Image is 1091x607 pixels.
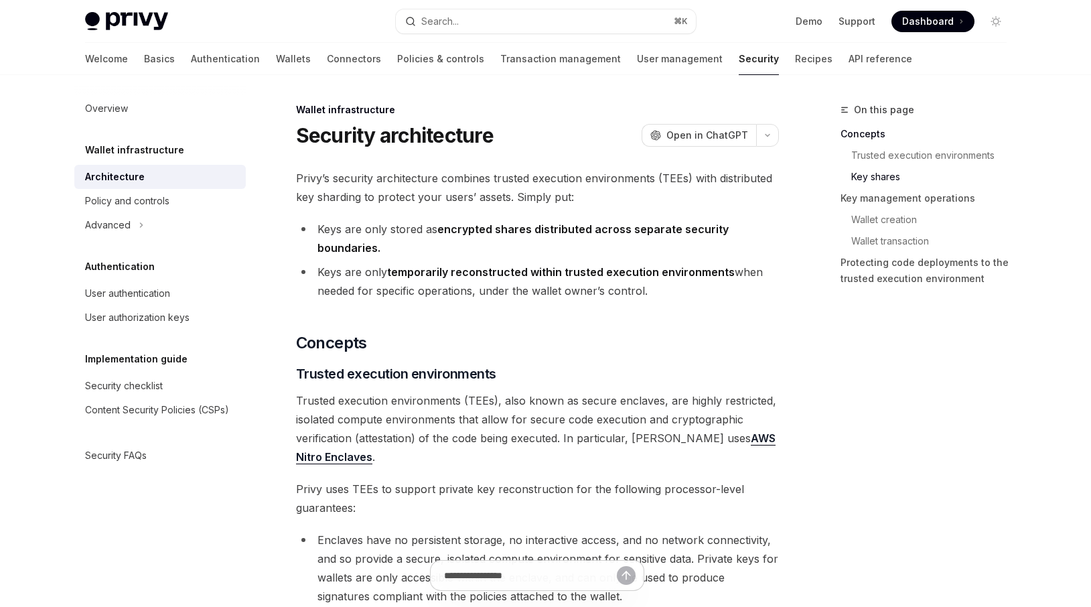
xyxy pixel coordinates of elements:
a: User management [637,43,723,75]
span: On this page [854,102,914,118]
div: Advanced [85,217,131,233]
a: Wallet transaction [841,230,1017,252]
h5: Authentication [85,259,155,275]
div: User authentication [85,285,170,301]
li: Keys are only when needed for specific operations, under the wallet owner’s control. [296,263,779,300]
button: Toggle Advanced section [74,213,246,237]
a: Security [739,43,779,75]
button: Open in ChatGPT [642,124,756,147]
img: light logo [85,12,168,31]
a: Key management operations [841,188,1017,209]
strong: temporarily reconstructed within trusted execution environments [387,265,735,279]
a: Policy and controls [74,189,246,213]
h1: Security architecture [296,123,494,147]
a: Content Security Policies (CSPs) [74,398,246,422]
div: Wallet infrastructure [296,103,779,117]
a: Dashboard [891,11,974,32]
a: Basics [144,43,175,75]
a: Support [839,15,875,28]
a: Key shares [841,166,1017,188]
span: Open in ChatGPT [666,129,748,142]
span: Trusted execution environments [296,364,496,383]
a: Wallets [276,43,311,75]
a: Architecture [74,165,246,189]
a: Wallet creation [841,209,1017,230]
a: Overview [74,96,246,121]
strong: encrypted shares distributed across separate security boundaries. [317,222,729,255]
a: User authorization keys [74,306,246,330]
a: User authentication [74,281,246,306]
div: Architecture [85,169,145,185]
button: Toggle dark mode [985,11,1007,32]
a: Recipes [795,43,832,75]
a: Connectors [327,43,381,75]
a: Protecting code deployments to the trusted execution environment [841,252,1017,289]
input: Ask a question... [444,561,617,590]
a: Security FAQs [74,444,246,468]
button: Send message [617,566,636,585]
h5: Wallet infrastructure [85,142,184,158]
li: Enclaves have no persistent storage, no interactive access, and no network connectivity, and so p... [296,531,779,606]
span: Concepts [296,332,367,354]
span: Privy uses TEEs to support private key reconstruction for the following processor-level guarantees: [296,480,779,517]
a: Authentication [191,43,260,75]
button: Open search [396,9,696,33]
div: Security FAQs [85,448,147,464]
a: Trusted execution environments [841,145,1017,166]
li: Keys are only stored as [296,220,779,257]
span: Privy’s security architecture combines trusted execution environments (TEEs) with distributed key... [296,169,779,206]
div: Overview [85,100,128,117]
a: Security checklist [74,374,246,398]
a: Welcome [85,43,128,75]
div: Security checklist [85,378,163,394]
h5: Implementation guide [85,351,188,367]
div: Content Security Policies (CSPs) [85,402,229,418]
div: Policy and controls [85,193,169,209]
a: API reference [849,43,912,75]
a: Demo [796,15,822,28]
div: Search... [421,13,459,29]
a: Policies & controls [397,43,484,75]
span: Dashboard [902,15,954,28]
a: Concepts [841,123,1017,145]
a: Transaction management [500,43,621,75]
span: Trusted execution environments (TEEs), also known as secure enclaves, are highly restricted, isol... [296,391,779,466]
div: User authorization keys [85,310,190,326]
span: ⌘ K [674,16,688,27]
